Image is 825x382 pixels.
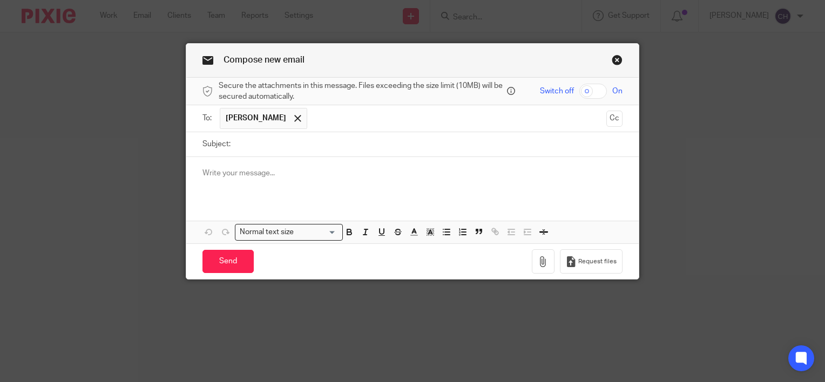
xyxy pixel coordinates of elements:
button: Request files [560,249,623,274]
input: Send [202,250,254,273]
label: To: [202,113,214,124]
span: Switch off [540,86,574,97]
button: Cc [606,111,623,127]
div: Search for option [235,224,343,241]
span: [PERSON_NAME] [226,113,286,124]
span: On [612,86,623,97]
span: Compose new email [224,56,305,64]
input: Search for option [297,227,336,238]
label: Subject: [202,139,231,149]
span: Request files [578,257,617,266]
span: Normal text size [238,227,296,238]
span: Secure the attachments in this message. Files exceeding the size limit (10MB) will be secured aut... [219,80,504,103]
a: Close this dialog window [612,54,623,69]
